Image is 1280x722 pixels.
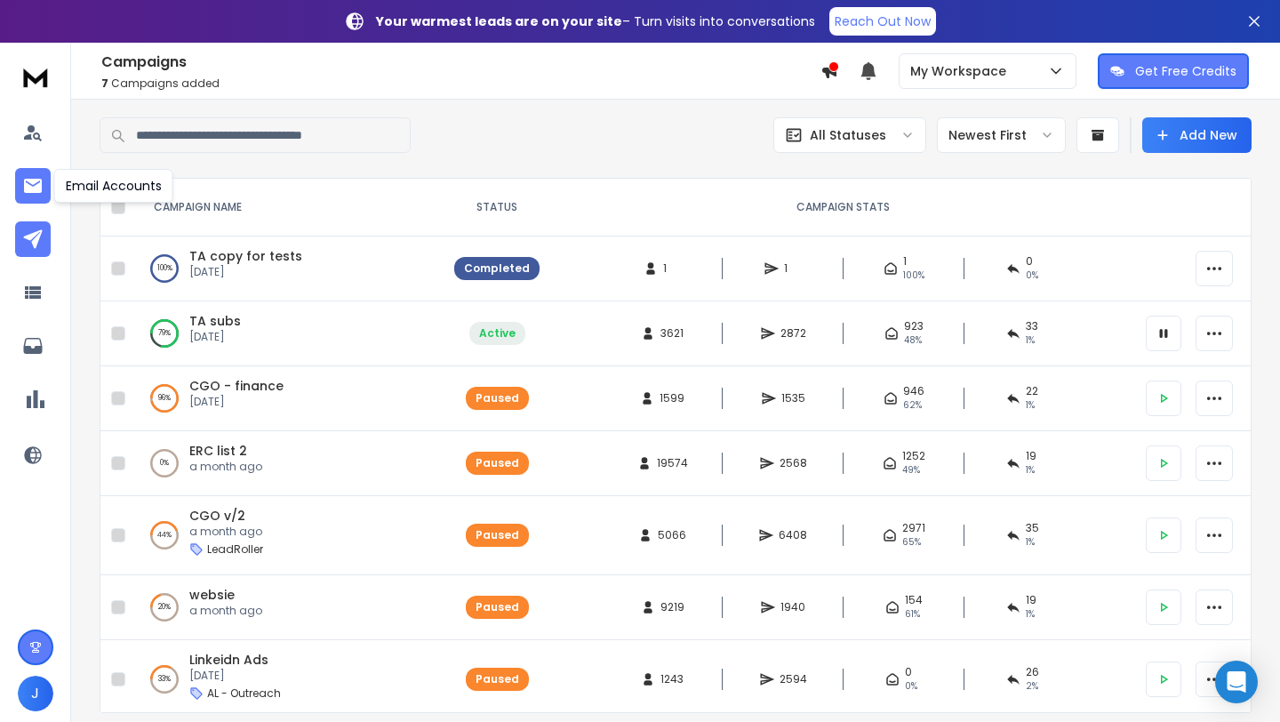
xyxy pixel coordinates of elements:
p: My Workspace [910,62,1013,80]
span: 3621 [660,326,684,341]
p: 96 % [158,389,171,407]
span: 1243 [660,672,684,686]
span: 1 % [1026,535,1035,550]
span: 26 [1026,665,1039,679]
div: Completed [464,261,530,276]
span: 22 [1026,384,1038,398]
p: a month ago [189,525,263,539]
a: CGO - finance [189,377,284,395]
th: CAMPAIGN STATS [550,179,1135,237]
p: [DATE] [189,330,241,344]
span: 1 % [1026,333,1035,348]
td: 79%TA subs[DATE] [132,301,444,366]
p: a month ago [189,460,262,474]
p: [DATE] [189,669,281,683]
span: 19 [1026,449,1036,463]
div: Open Intercom Messenger [1215,661,1258,703]
span: 2872 [780,326,806,341]
div: Paused [476,456,519,470]
span: 1 % [1026,463,1035,477]
span: 2 % [1026,679,1038,694]
div: Paused [476,672,519,686]
span: 2568 [780,456,807,470]
img: logo [18,60,53,93]
p: All Statuses [810,126,886,144]
td: 96%CGO - finance[DATE] [132,366,444,431]
span: 9219 [660,600,684,614]
p: Campaigns added [101,76,820,91]
span: 65 % [902,535,921,550]
span: 19574 [657,456,688,470]
p: AL - Outreach [207,686,281,701]
td: 0%ERC list 2a month ago [132,431,444,496]
span: 48 % [904,333,922,348]
span: 19 [1026,593,1036,607]
p: 33 % [158,670,171,688]
p: 100 % [157,260,172,277]
div: Email Accounts [54,169,173,203]
p: LeadRoller [207,542,263,557]
a: Reach Out Now [829,7,936,36]
a: websie [189,586,235,604]
span: 0 % [1026,269,1038,283]
span: 1 [784,261,802,276]
span: 0 [905,665,912,679]
span: 1252 [902,449,925,463]
span: 1599 [660,391,684,405]
h1: Campaigns [101,52,820,73]
span: 100 % [903,269,924,283]
td: 33%Linkeidn Ads[DATE]AL - Outreach [132,640,444,719]
button: Newest First [937,117,1066,153]
span: 0% [905,679,917,694]
span: 154 [905,593,923,607]
td: 100%TA copy for tests[DATE] [132,237,444,301]
p: Reach Out Now [835,12,931,30]
button: Get Free Credits [1098,53,1249,89]
span: 49 % [902,463,920,477]
span: 2594 [780,672,807,686]
span: 61 % [905,607,920,622]
div: Paused [476,391,519,405]
strong: Your warmest leads are on your site [376,12,622,30]
a: ERC list 2 [189,442,247,460]
th: STATUS [444,179,550,237]
div: Active [479,326,516,341]
span: 5066 [658,528,686,542]
span: 1940 [780,600,805,614]
button: J [18,676,53,711]
span: 1535 [781,391,805,405]
p: 44 % [157,526,172,544]
p: Get Free Credits [1135,62,1236,80]
td: 20%websiea month ago [132,575,444,640]
span: 62 % [903,398,922,413]
th: CAMPAIGN NAME [132,179,444,237]
span: 35 [1026,521,1039,535]
p: [DATE] [189,395,284,409]
a: TA subs [189,312,241,330]
td: 44%CGO v/2a month agoLeadRoller [132,496,444,575]
a: Linkeidn Ads [189,651,268,669]
span: 946 [903,384,924,398]
span: 1 [903,254,907,269]
p: 20 % [158,598,171,616]
span: 2971 [902,521,925,535]
p: [DATE] [189,265,302,279]
p: 79 % [158,325,171,342]
a: TA copy for tests [189,247,302,265]
span: 6408 [779,528,807,542]
a: CGO v/2 [189,507,245,525]
div: Paused [476,528,519,542]
span: 7 [101,76,108,91]
button: Add New [1142,117,1252,153]
span: 923 [904,319,924,333]
div: Paused [476,600,519,614]
span: 1 % [1026,398,1035,413]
